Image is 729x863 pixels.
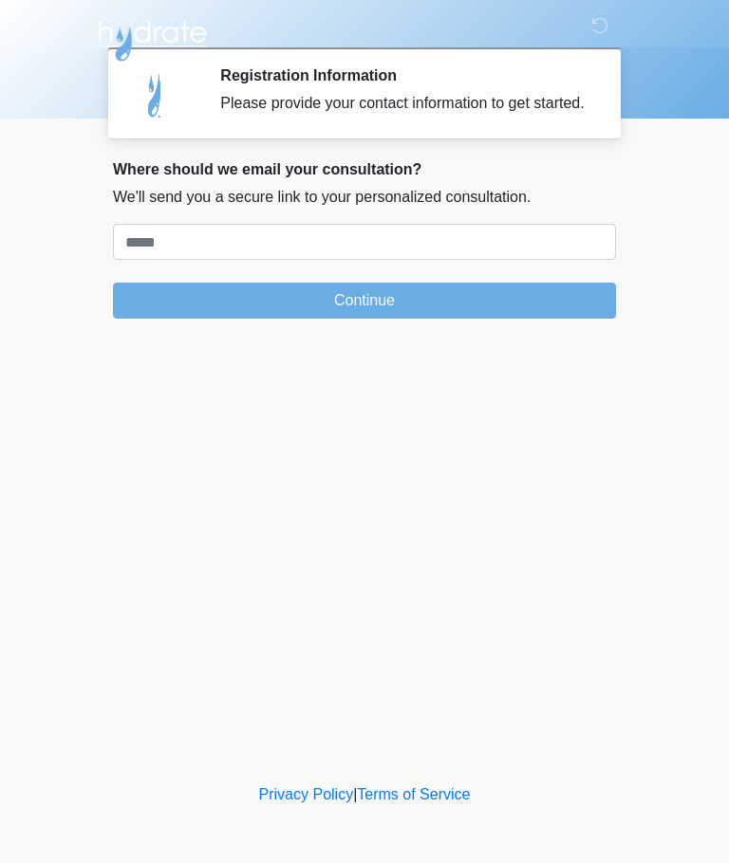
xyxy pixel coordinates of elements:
[220,92,588,115] div: Please provide your contact information to get started.
[94,14,210,63] img: Hydrate IV Bar - Arcadia Logo
[357,786,470,802] a: Terms of Service
[113,160,616,178] h2: Where should we email your consultation?
[353,786,357,802] a: |
[127,66,184,123] img: Agent Avatar
[113,186,616,209] p: We'll send you a secure link to your personalized consultation.
[259,786,354,802] a: Privacy Policy
[113,283,616,319] button: Continue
